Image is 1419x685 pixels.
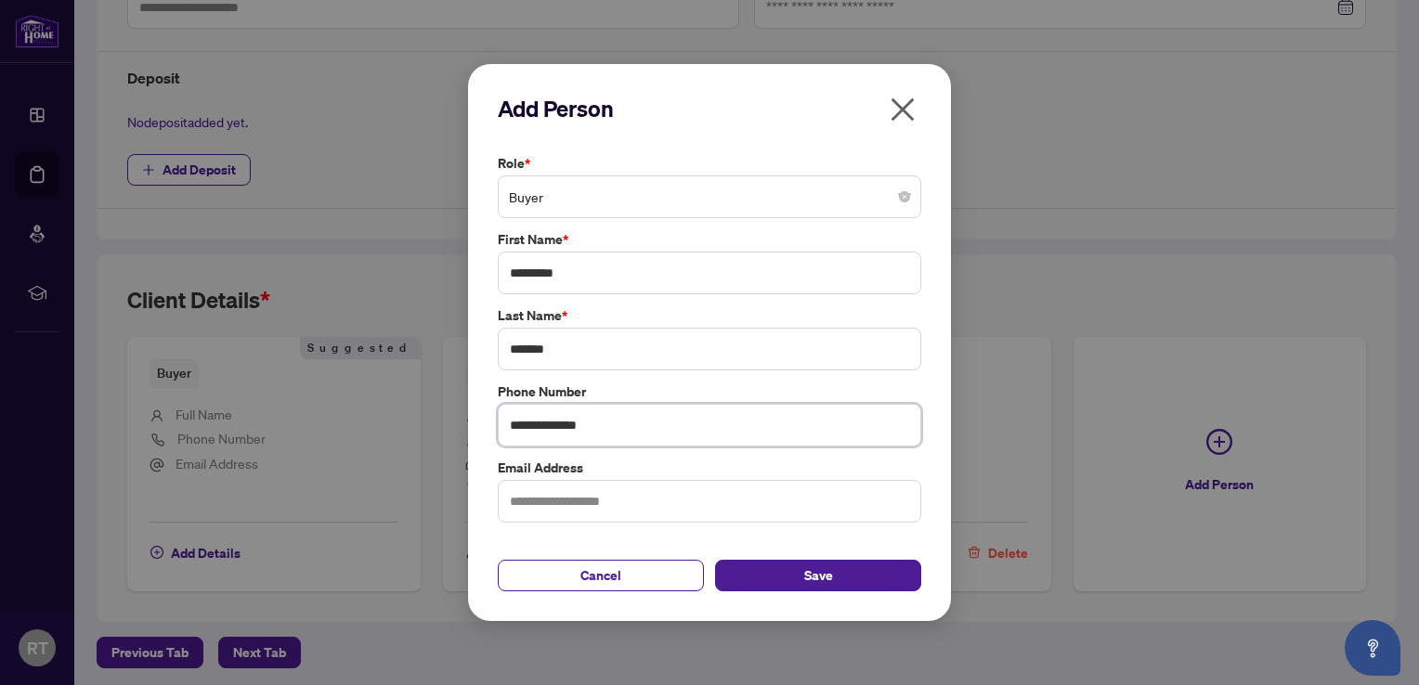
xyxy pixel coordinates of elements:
[498,153,921,174] label: Role
[498,381,921,402] label: Phone Number
[498,94,921,123] h2: Add Person
[1345,620,1400,676] button: Open asap
[498,560,704,591] button: Cancel
[498,305,921,326] label: Last Name
[498,458,921,478] label: Email Address
[804,561,833,590] span: Save
[498,229,921,250] label: First Name
[715,560,921,591] button: Save
[509,179,910,214] span: Buyer
[888,95,918,124] span: close
[899,191,910,202] span: close-circle
[580,561,621,590] span: Cancel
